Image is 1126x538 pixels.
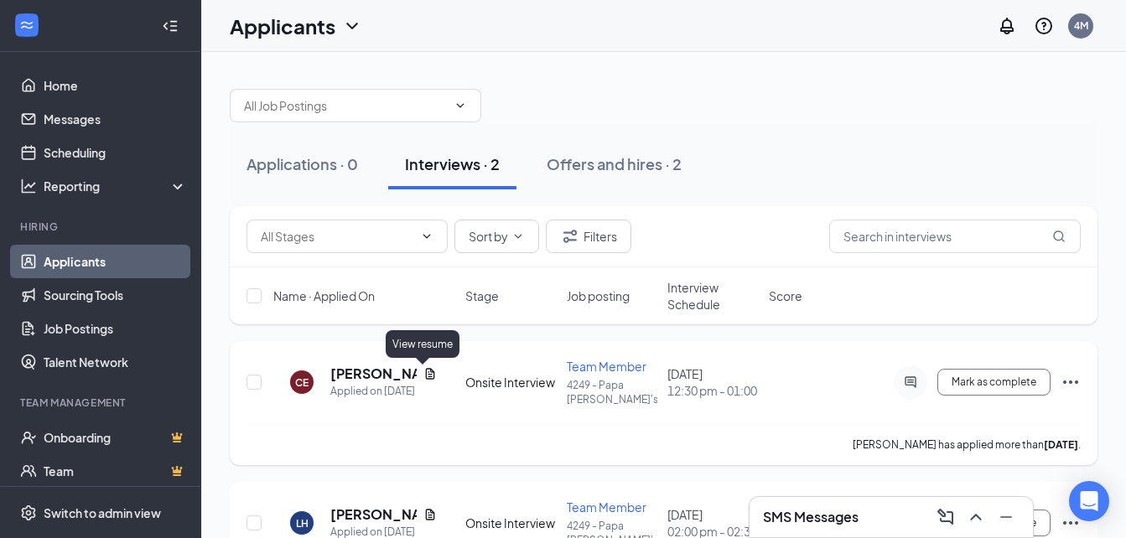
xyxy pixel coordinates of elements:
[829,220,1081,253] input: Search in interviews
[330,365,417,383] h5: [PERSON_NAME]
[162,18,179,34] svg: Collapse
[952,376,1036,388] span: Mark as complete
[295,375,309,390] div: CE
[1052,230,1066,243] svg: MagnifyingGlass
[44,136,187,169] a: Scheduling
[273,287,375,304] span: Name · Applied On
[20,220,184,234] div: Hiring
[567,378,658,406] p: 4249 - Papa [PERSON_NAME]'s
[567,359,646,374] span: Team Member
[1061,372,1081,392] svg: Ellipses
[936,507,956,527] svg: ComposeMessage
[465,374,557,391] div: Onsite Interview
[667,279,759,313] span: Interview Schedule
[465,515,557,531] div: Onsite Interview
[900,375,921,389] svg: ActiveChat
[44,421,187,454] a: OnboardingCrown
[330,383,437,400] div: Applied on [DATE]
[44,245,187,278] a: Applicants
[1074,18,1088,33] div: 4M
[465,287,499,304] span: Stage
[1061,513,1081,533] svg: Ellipses
[20,178,37,194] svg: Analysis
[769,287,802,304] span: Score
[44,312,187,345] a: Job Postings
[342,16,362,36] svg: ChevronDown
[993,504,1020,530] button: Minimize
[246,153,358,174] div: Applications · 0
[420,230,433,243] svg: ChevronDown
[511,230,525,243] svg: ChevronDown
[763,508,859,526] h3: SMS Messages
[386,330,459,358] div: View resume
[547,153,682,174] div: Offers and hires · 2
[937,369,1051,396] button: Mark as complete
[667,382,759,399] span: 12:30 pm - 01:00 pm
[423,508,437,521] svg: Document
[996,507,1016,527] svg: Minimize
[44,178,188,194] div: Reporting
[1044,438,1078,451] b: [DATE]
[546,220,631,253] button: Filter Filters
[963,504,989,530] button: ChevronUp
[567,499,646,515] span: Team Member
[454,220,539,253] button: Sort byChevronDown
[454,99,467,112] svg: ChevronDown
[261,227,413,246] input: All Stages
[966,507,986,527] svg: ChevronUp
[1069,481,1109,521] div: Open Intercom Messenger
[44,278,187,312] a: Sourcing Tools
[853,437,1081,452] p: [PERSON_NAME] has applied more than .
[567,287,630,304] span: Job posting
[469,230,508,242] span: Sort by
[44,69,187,102] a: Home
[44,102,187,136] a: Messages
[20,396,184,410] div: Team Management
[997,16,1017,36] svg: Notifications
[44,454,187,488] a: TeamCrown
[296,516,309,530] div: LH
[18,17,35,34] svg: WorkstreamLogo
[230,12,335,40] h1: Applicants
[1034,16,1054,36] svg: QuestionInfo
[44,345,187,379] a: Talent Network
[20,504,37,521] svg: Settings
[560,226,580,246] svg: Filter
[932,504,959,530] button: ComposeMessage
[244,96,447,115] input: All Job Postings
[423,367,437,380] svg: Document
[330,505,417,524] h5: [PERSON_NAME]
[44,504,161,521] div: Switch to admin view
[667,365,759,399] div: [DATE]
[405,153,500,174] div: Interviews · 2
